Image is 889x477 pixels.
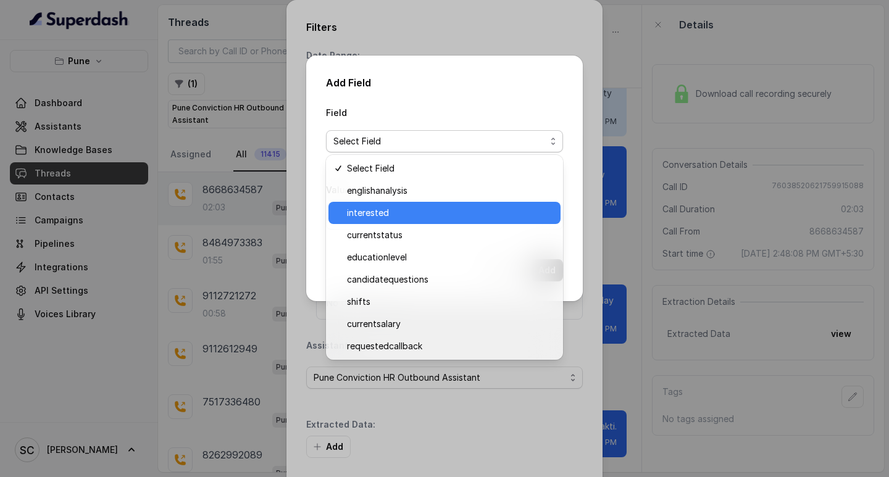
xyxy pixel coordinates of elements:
button: Select Field [326,130,563,152]
span: educationlevel [347,250,553,265]
span: Select Field [333,134,546,149]
span: shifts [347,294,553,309]
span: candidatequestions [347,272,553,287]
span: currentstatus [347,228,553,243]
span: requestedcallback [347,339,553,354]
span: interested [347,205,553,220]
span: englishanalysis [347,183,553,198]
div: Select Field [326,155,563,360]
span: currentsalary [347,317,553,331]
span: Select Field [347,161,553,176]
